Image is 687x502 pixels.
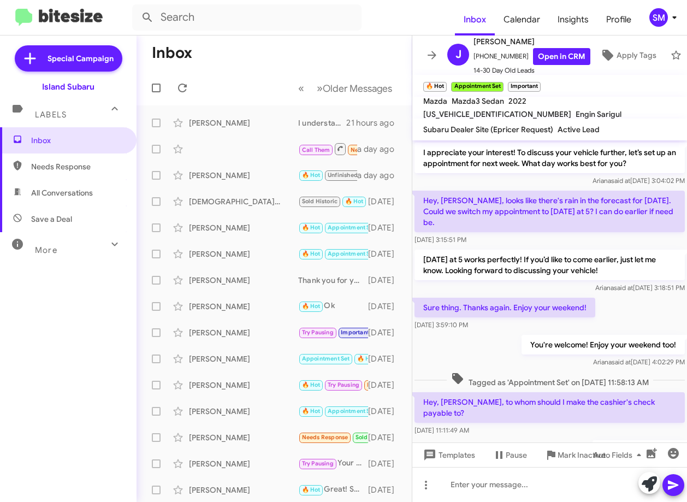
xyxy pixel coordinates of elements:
[31,187,93,198] span: All Conversations
[576,109,621,119] span: Engin Sarigul
[357,170,403,181] div: a day ago
[368,353,403,364] div: [DATE]
[302,303,321,310] span: 🔥 Hot
[484,445,536,465] button: Pause
[298,221,368,234] div: No problem! Looking forward to meeting you then!
[421,445,475,465] span: Templates
[298,405,368,417] div: Okay Aiden! If anything changes we are always here for you.
[508,96,526,106] span: 2022
[508,82,541,92] small: Important
[189,406,298,417] div: [PERSON_NAME]
[473,48,590,65] span: [PHONE_NUMBER]
[132,4,362,31] input: Search
[302,146,330,153] span: Call Them
[368,432,403,443] div: [DATE]
[328,407,376,415] span: Appointment Set
[593,445,645,465] span: Auto Fields
[189,196,298,207] div: [DEMOGRAPHIC_DATA][PERSON_NAME]
[473,35,590,48] span: [PERSON_NAME]
[302,329,334,336] span: Try Pausing
[298,142,357,156] div: Inbound Call
[302,460,334,467] span: Try Pausing
[593,358,685,366] span: Ariana [DATE] 4:02:29 PM
[506,445,527,465] span: Pause
[447,372,653,388] span: Tagged as 'Appointment Set' on [DATE] 11:58:13 AM
[302,224,321,231] span: 🔥 Hot
[189,458,298,469] div: [PERSON_NAME]
[189,353,298,364] div: [PERSON_NAME]
[189,485,298,495] div: [PERSON_NAME]
[292,77,399,99] nav: Page navigation example
[368,327,403,338] div: [DATE]
[414,191,685,232] p: Hey, [PERSON_NAME], looks like there's rain in the forecast for [DATE]. Could we switch my appoin...
[368,222,403,233] div: [DATE]
[367,381,413,388] span: Needs Response
[298,247,368,260] div: Yes that is correct! See you soon 🙂
[368,458,403,469] div: [DATE]
[423,109,571,119] span: [US_VEHICLE_IDENTIFICATION_NUMBER]
[357,144,403,155] div: a day ago
[323,82,392,95] span: Older Messages
[597,4,640,36] a: Profile
[595,284,685,292] span: Ariana [DATE] 3:18:51 PM
[533,48,590,65] a: Open in CRM
[451,82,503,92] small: Appointment Set
[298,81,304,95] span: «
[536,445,614,465] button: Mark Inactive
[298,275,368,286] div: Thank you for your kind words! If you ever consider selling your car or have questions, feel free...
[298,326,368,339] div: 👍
[357,355,376,362] span: 🔥 Hot
[298,483,368,496] div: Great! See you then!
[612,358,631,366] span: said at
[614,284,633,292] span: said at
[590,45,665,65] button: Apply Tags
[341,329,369,336] span: Important
[423,125,553,134] span: Subaru Dealer Site (Epricer Request)
[31,161,124,172] span: Needs Response
[292,77,311,99] button: Previous
[495,4,549,36] span: Calendar
[328,172,358,179] span: Unfinished
[298,169,357,181] div: Good Morning [PERSON_NAME]! Congratulations on your new vehicle! How are you liking it?
[617,45,656,65] span: Apply Tags
[549,4,597,36] a: Insights
[189,327,298,338] div: [PERSON_NAME]
[414,392,685,423] p: Hey, [PERSON_NAME], to whom should I make the cashier's check payable to?
[345,198,364,205] span: 🔥 Hot
[302,486,321,493] span: 🔥 Hot
[189,222,298,233] div: [PERSON_NAME]
[328,381,359,388] span: Try Pausing
[522,335,685,355] p: You're welcome! Enjoy your weekend too!
[593,440,685,460] p: To Island Subaru!
[298,457,368,470] div: Your welcome!
[558,445,606,465] span: Mark Inactive
[452,96,504,106] span: Mazda3 Sedan
[35,245,57,255] span: More
[48,53,114,64] span: Special Campaign
[423,82,447,92] small: 🔥 Hot
[368,249,403,259] div: [DATE]
[611,176,630,185] span: said at
[298,300,368,312] div: Ok
[368,301,403,312] div: [DATE]
[298,352,368,365] div: We will see you then!
[152,44,192,62] h1: Inbox
[302,172,321,179] span: 🔥 Hot
[35,110,67,120] span: Labels
[302,407,321,415] span: 🔥 Hot
[414,298,595,317] p: Sure thing. Thanks again. Enjoy your weekend!
[302,250,321,257] span: 🔥 Hot
[189,380,298,391] div: [PERSON_NAME]
[455,46,461,63] span: J
[414,250,685,280] p: [DATE] at 5 works perfectly! If you’d like to come earlier, just let me know. Looking forward to ...
[423,96,447,106] span: Mazda
[302,198,338,205] span: Sold Historic
[473,65,590,76] span: 14-30 Day Old Leads
[317,81,323,95] span: »
[649,8,668,27] div: SM
[298,431,368,444] div: What is the monthly payment for 10K miles on the CrossTrek...
[368,275,403,286] div: [DATE]
[455,4,495,36] span: Inbox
